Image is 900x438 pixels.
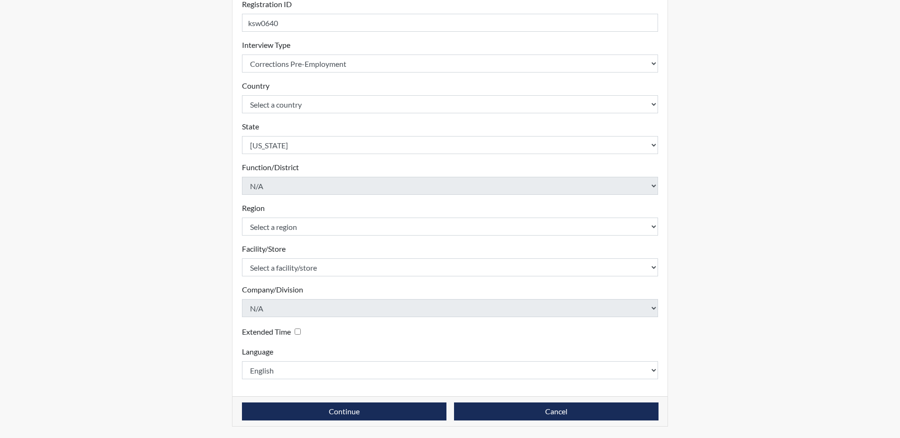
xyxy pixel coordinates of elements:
label: Function/District [242,162,299,173]
label: Extended Time [242,326,291,338]
label: Region [242,202,265,214]
input: Insert a Registration ID, which needs to be a unique alphanumeric value for each interviewee [242,14,659,32]
button: Continue [242,402,446,420]
button: Cancel [454,402,659,420]
label: Interview Type [242,39,290,51]
label: Language [242,346,273,357]
label: Facility/Store [242,243,286,255]
label: Country [242,80,269,91]
label: Company/Division [242,284,303,295]
label: State [242,121,259,132]
div: Checking this box will provide the interviewee with an accomodation of extra time to answer each ... [242,325,305,338]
